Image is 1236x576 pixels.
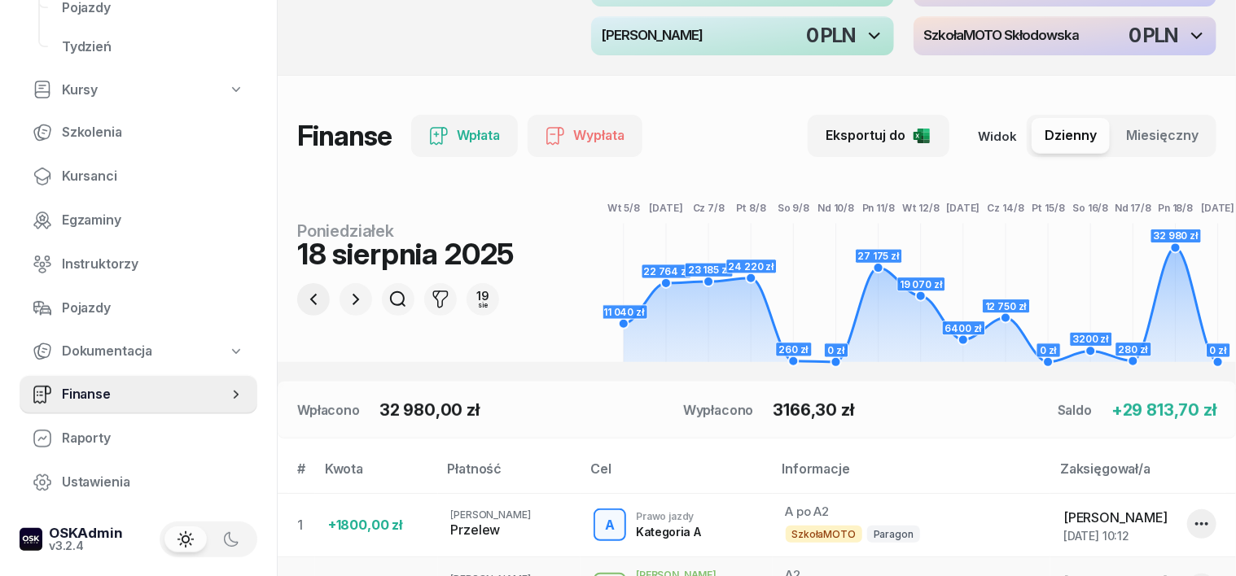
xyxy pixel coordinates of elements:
[528,115,642,157] button: Wypłata
[607,202,640,214] tspan: Wt 5/8
[1115,202,1151,214] tspan: Nd 17/8
[20,157,257,196] a: Kursanci
[778,202,809,214] tspan: So 9/8
[817,202,854,214] tspan: Nd 10/8
[601,28,703,43] h4: [PERSON_NAME]
[1126,125,1199,146] span: Miesięczny
[20,528,42,551] img: logo-xs-dark@2x.png
[902,202,940,214] tspan: Wt 12/8
[1063,509,1168,526] span: [PERSON_NAME]
[650,202,683,214] tspan: [DATE]
[328,515,425,536] div: +1800,00 zł
[62,166,244,187] span: Kursanci
[923,28,1079,43] h4: SzkołaMOTO Skłodowska
[297,400,360,420] div: Wpłacono
[297,121,392,151] h1: Finanse
[20,113,257,152] a: Szkolenia
[826,125,931,146] div: Eksportuj do
[20,419,257,458] a: Raporty
[598,512,621,539] div: A
[49,540,123,552] div: v3.2.4
[693,202,725,214] tspan: Cz 7/8
[20,72,257,109] a: Kursy
[476,302,489,308] div: sie
[438,458,581,493] th: Płatność
[683,400,754,420] div: Wypłacono
[914,16,1216,55] button: SzkołaMOTO Skłodowska0 PLN
[1111,400,1123,420] span: +
[411,115,518,157] button: Wpłata
[451,520,568,541] div: Przelew
[808,115,949,157] button: Eksportuj do
[1058,400,1092,420] div: Saldo
[49,526,123,540] div: OSKAdmin
[62,254,244,275] span: Instruktorzy
[1045,125,1097,146] span: Dzienny
[947,202,980,214] tspan: [DATE]
[773,458,1051,493] th: Informacje
[546,125,625,146] div: Wypłata
[806,26,855,46] div: 0 PLN
[20,289,257,328] a: Pojazdy
[786,526,862,543] span: SzkołaMOTO
[1032,202,1065,214] tspan: Pt 15/8
[62,384,228,405] span: Finanse
[62,37,244,58] span: Tydzień
[62,210,244,231] span: Egzaminy
[467,283,499,316] button: 19sie
[1073,202,1109,214] tspan: So 16/8
[1129,26,1177,46] div: 0 PLN
[62,341,152,362] span: Dokumentacja
[297,223,514,239] div: poniedziałek
[581,458,772,493] th: Cel
[736,202,766,214] tspan: Pt 8/8
[867,526,920,543] span: Paragon
[476,290,489,302] div: 19
[315,458,438,493] th: Kwota
[62,472,244,493] span: Ustawienia
[297,239,514,268] div: 18 sierpnia 2025
[20,375,257,414] a: Finanse
[591,16,894,55] button: [PERSON_NAME]0 PLN
[62,428,244,449] span: Raporty
[1113,118,1212,154] button: Miesięczny
[1063,529,1129,543] span: [DATE] 10:12
[636,525,700,539] div: Kategoria A
[786,504,1038,520] div: A po A2
[1202,202,1235,214] tspan: [DATE]
[1050,458,1236,493] th: Zaksięgował/a
[20,463,257,502] a: Ustawienia
[1159,202,1194,214] tspan: Pn 18/8
[20,245,257,284] a: Instruktorzy
[429,125,500,146] div: Wpłata
[49,28,257,67] a: Tydzień
[278,458,315,493] th: #
[988,202,1024,214] tspan: Cz 14/8
[20,333,257,370] a: Dokumentacja
[62,80,98,101] span: Kursy
[594,508,626,541] button: A
[862,202,895,214] tspan: Pn 11/8
[62,298,244,319] span: Pojazdy
[451,508,531,521] span: [PERSON_NAME]
[62,122,244,143] span: Szkolenia
[636,511,700,521] div: Prawo jazdy
[297,515,315,536] div: 1
[20,201,257,240] a: Egzaminy
[1032,118,1110,154] button: Dzienny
